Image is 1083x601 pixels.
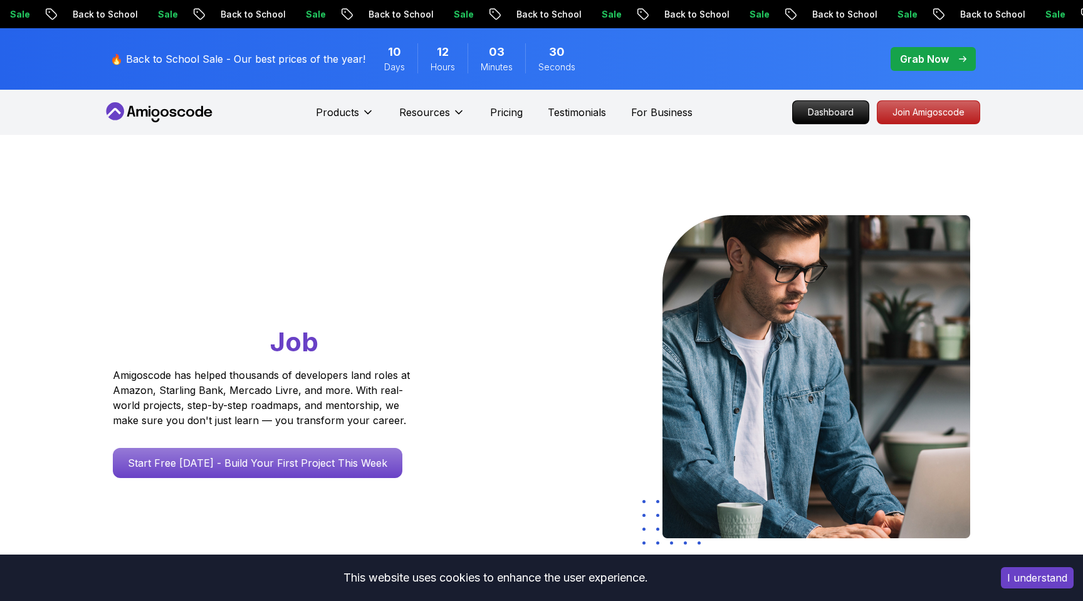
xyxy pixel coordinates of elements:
p: Products [316,105,359,120]
p: Back to School [355,8,440,21]
p: Back to School [798,8,884,21]
span: Job [270,326,318,358]
a: Join Amigoscode [877,100,980,124]
span: Hours [431,61,455,73]
h1: Go From Learning to Hired: Master Java, Spring Boot & Cloud Skills That Get You the [113,215,458,360]
p: Sale [144,8,184,21]
p: Back to School [207,8,292,21]
a: Start Free [DATE] - Build Your First Project This Week [113,448,402,478]
span: Minutes [481,61,513,73]
p: 🔥 Back to School Sale - Our best prices of the year! [110,51,365,66]
button: Accept cookies [1001,567,1074,588]
p: Sale [884,8,924,21]
span: Seconds [538,61,575,73]
button: Resources [399,105,465,130]
a: Testimonials [548,105,606,120]
p: Join Amigoscode [877,101,980,124]
p: Back to School [503,8,588,21]
p: Sale [588,8,628,21]
p: Back to School [651,8,736,21]
span: 30 Seconds [549,43,565,61]
p: Sale [736,8,776,21]
p: Sale [440,8,480,21]
img: hero [662,215,970,538]
p: Resources [399,105,450,120]
p: Sale [1032,8,1072,21]
span: 10 Days [388,43,401,61]
p: Sale [292,8,332,21]
p: Back to School [946,8,1032,21]
span: 12 Hours [437,43,449,61]
p: Dashboard [793,101,869,124]
p: Back to School [59,8,144,21]
a: For Business [631,105,693,120]
div: This website uses cookies to enhance the user experience. [9,564,982,592]
button: Products [316,105,374,130]
a: Dashboard [792,100,869,124]
a: Pricing [490,105,523,120]
span: 3 Minutes [489,43,505,61]
span: Days [384,61,405,73]
p: Grab Now [900,51,949,66]
p: Amigoscode has helped thousands of developers land roles at Amazon, Starling Bank, Mercado Livre,... [113,368,414,428]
